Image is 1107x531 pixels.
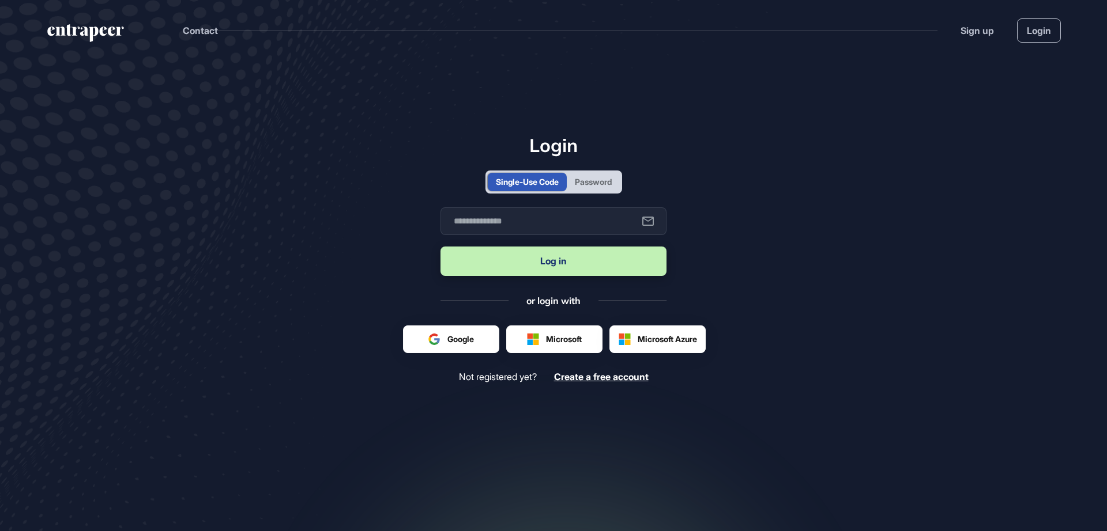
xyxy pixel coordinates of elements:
[440,134,667,156] h1: Login
[1017,18,1061,43] a: Login
[496,176,559,188] div: Single-Use Code
[183,23,218,38] button: Contact
[554,371,649,382] a: Create a free account
[554,371,649,382] span: Create a free account
[526,294,581,307] div: or login with
[46,24,125,46] a: entrapeer-logo
[459,371,537,382] span: Not registered yet?
[575,176,612,188] div: Password
[440,246,667,276] button: Log in
[961,24,994,37] a: Sign up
